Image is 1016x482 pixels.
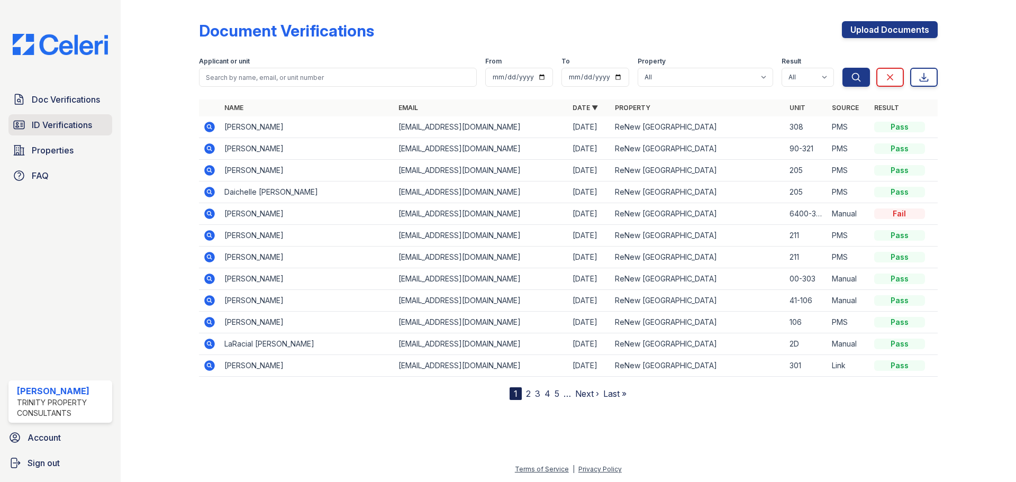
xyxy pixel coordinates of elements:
div: | [573,465,575,473]
a: Account [4,427,116,448]
div: Pass [874,317,925,328]
a: Sign out [4,452,116,474]
td: ReNew [GEOGRAPHIC_DATA] [611,312,785,333]
td: [EMAIL_ADDRESS][DOMAIN_NAME] [394,225,568,247]
label: Applicant or unit [199,57,250,66]
td: [DATE] [568,333,611,355]
td: [DATE] [568,312,611,333]
td: ReNew [GEOGRAPHIC_DATA] [611,116,785,138]
td: Manual [828,268,870,290]
div: Fail [874,208,925,219]
td: 301 [785,355,828,377]
td: 90-321 [785,138,828,160]
td: 205 [785,160,828,181]
td: 2D [785,333,828,355]
img: CE_Logo_Blue-a8612792a0a2168367f1c8372b55b34899dd931a85d93a1a3d3e32e68fde9ad4.png [4,34,116,55]
td: [DATE] [568,160,611,181]
td: [PERSON_NAME] [220,355,394,377]
div: Trinity Property Consultants [17,397,108,419]
td: [EMAIL_ADDRESS][DOMAIN_NAME] [394,247,568,268]
td: [PERSON_NAME] [220,290,394,312]
td: [EMAIL_ADDRESS][DOMAIN_NAME] [394,203,568,225]
td: PMS [828,225,870,247]
td: PMS [828,312,870,333]
div: Pass [874,274,925,284]
a: 2 [526,388,531,399]
label: To [561,57,570,66]
label: Property [638,57,666,66]
td: [EMAIL_ADDRESS][DOMAIN_NAME] [394,116,568,138]
td: ReNew [GEOGRAPHIC_DATA] [611,290,785,312]
td: ReNew [GEOGRAPHIC_DATA] [611,355,785,377]
td: 205 [785,181,828,203]
td: [EMAIL_ADDRESS][DOMAIN_NAME] [394,160,568,181]
label: Result [782,57,801,66]
td: ReNew [GEOGRAPHIC_DATA] [611,225,785,247]
td: PMS [828,247,870,268]
td: [PERSON_NAME] [220,116,394,138]
a: ID Verifications [8,114,112,135]
a: Unit [790,104,805,112]
td: [DATE] [568,225,611,247]
td: ReNew [GEOGRAPHIC_DATA] [611,160,785,181]
div: Pass [874,295,925,306]
div: Pass [874,339,925,349]
span: Properties [32,144,74,157]
a: Upload Documents [842,21,938,38]
td: [EMAIL_ADDRESS][DOMAIN_NAME] [394,290,568,312]
td: PMS [828,116,870,138]
td: [EMAIL_ADDRESS][DOMAIN_NAME] [394,333,568,355]
span: … [564,387,571,400]
a: 3 [535,388,540,399]
td: 211 [785,225,828,247]
td: 6400-303 [785,203,828,225]
td: PMS [828,138,870,160]
a: Result [874,104,899,112]
td: [DATE] [568,138,611,160]
span: Account [28,431,61,444]
div: Document Verifications [199,21,374,40]
td: [EMAIL_ADDRESS][DOMAIN_NAME] [394,138,568,160]
td: Manual [828,203,870,225]
td: Manual [828,290,870,312]
a: 5 [555,388,559,399]
td: [DATE] [568,181,611,203]
a: Name [224,104,243,112]
a: Email [398,104,418,112]
input: Search by name, email, or unit number [199,68,477,87]
td: [DATE] [568,268,611,290]
td: [EMAIL_ADDRESS][DOMAIN_NAME] [394,268,568,290]
td: [EMAIL_ADDRESS][DOMAIN_NAME] [394,312,568,333]
a: Terms of Service [515,465,569,473]
td: Daichelle [PERSON_NAME] [220,181,394,203]
div: Pass [874,143,925,154]
span: ID Verifications [32,119,92,131]
td: [DATE] [568,355,611,377]
td: [EMAIL_ADDRESS][DOMAIN_NAME] [394,355,568,377]
a: Date ▼ [573,104,598,112]
div: Pass [874,252,925,262]
div: Pass [874,360,925,371]
div: Pass [874,187,925,197]
td: 106 [785,312,828,333]
a: 4 [545,388,550,399]
td: 308 [785,116,828,138]
div: [PERSON_NAME] [17,385,108,397]
td: ReNew [GEOGRAPHIC_DATA] [611,138,785,160]
td: ReNew [GEOGRAPHIC_DATA] [611,268,785,290]
a: Source [832,104,859,112]
div: 1 [510,387,522,400]
a: Last » [603,388,627,399]
td: [PERSON_NAME] [220,268,394,290]
td: Link [828,355,870,377]
a: Privacy Policy [578,465,622,473]
a: Properties [8,140,112,161]
td: [EMAIL_ADDRESS][DOMAIN_NAME] [394,181,568,203]
td: [DATE] [568,116,611,138]
div: Pass [874,165,925,176]
td: ReNew [GEOGRAPHIC_DATA] [611,247,785,268]
td: [DATE] [568,247,611,268]
td: [PERSON_NAME] [220,160,394,181]
div: Pass [874,230,925,241]
td: [PERSON_NAME] [220,138,394,160]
